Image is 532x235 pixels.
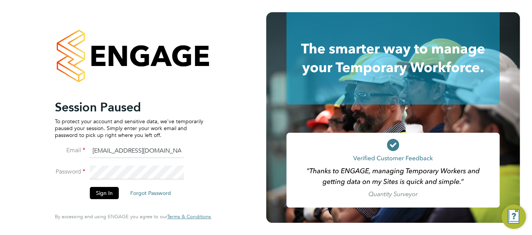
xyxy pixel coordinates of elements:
[90,144,184,158] input: Enter your work email...
[55,100,203,115] h2: Session Paused
[124,187,177,199] button: Forgot Password
[55,146,85,155] label: Email
[167,214,211,220] a: Terms & Conditions
[90,187,119,199] button: Sign In
[55,213,211,220] span: By accessing and using ENGAGE you agree to our
[55,118,203,139] p: To protect your account and sensitive data, we've temporarily paused your session. Simply enter y...
[502,204,526,229] button: Engage Resource Center
[55,168,85,176] label: Password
